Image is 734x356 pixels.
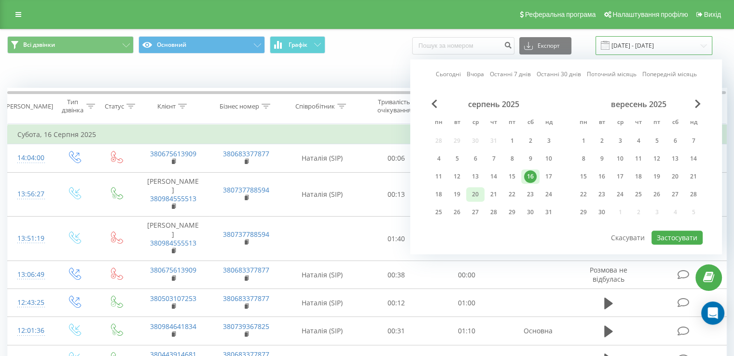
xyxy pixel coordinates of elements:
[361,289,431,317] td: 00:12
[223,149,269,158] a: 380683377877
[574,134,593,148] div: пн 1 вер 2025 р.
[574,205,593,219] div: пн 29 вер 2025 р.
[611,169,629,184] div: ср 17 вер 2025 р.
[669,170,681,183] div: 20
[577,188,590,201] div: 22
[451,188,463,201] div: 19
[687,152,700,165] div: 14
[17,321,43,340] div: 12:01:36
[137,217,209,261] td: [PERSON_NAME]
[631,116,646,130] abbr: четвер
[687,170,700,183] div: 21
[593,151,611,166] div: вт 9 вер 2025 р.
[577,152,590,165] div: 8
[137,172,209,217] td: [PERSON_NAME]
[429,151,448,166] div: пн 4 серп 2025 р.
[490,70,531,79] a: Останні 7 днів
[223,230,269,239] a: 380737788594
[542,170,555,183] div: 17
[687,135,700,147] div: 7
[614,170,626,183] div: 17
[295,102,335,110] div: Співробітник
[429,169,448,184] div: пн 11 серп 2025 р.
[642,70,697,79] a: Попередній місяць
[469,152,482,165] div: 6
[283,144,361,172] td: Наталія (SIP)
[17,229,43,248] div: 13:51:19
[651,170,663,183] div: 19
[574,151,593,166] div: пн 8 вер 2025 р.
[61,98,83,114] div: Тип дзвінка
[506,170,518,183] div: 15
[283,261,361,289] td: Наталія (SIP)
[596,188,608,201] div: 23
[466,205,485,219] div: ср 27 серп 2025 р.
[524,135,537,147] div: 2
[596,170,608,183] div: 16
[540,169,558,184] div: нд 17 серп 2025 р.
[466,187,485,202] div: ср 20 серп 2025 р.
[648,169,666,184] div: пт 19 вер 2025 р.
[542,135,555,147] div: 3
[485,169,503,184] div: чт 14 серп 2025 р.
[431,99,437,108] span: Previous Month
[521,134,540,148] div: сб 2 серп 2025 р.
[17,265,43,284] div: 13:06:49
[505,116,519,130] abbr: п’ятниця
[576,116,591,130] abbr: понеділок
[593,205,611,219] div: вт 30 вер 2025 р.
[596,152,608,165] div: 9
[521,205,540,219] div: сб 30 серп 2025 р.
[651,152,663,165] div: 12
[448,169,466,184] div: вт 12 серп 2025 р.
[501,317,574,345] td: Основна
[220,102,259,110] div: Бізнес номер
[577,170,590,183] div: 15
[669,188,681,201] div: 27
[450,116,464,130] abbr: вівторок
[648,187,666,202] div: пт 26 вер 2025 р.
[666,169,684,184] div: сб 20 вер 2025 р.
[487,152,500,165] div: 7
[666,151,684,166] div: сб 13 вер 2025 р.
[485,187,503,202] div: чт 21 серп 2025 р.
[150,294,196,303] a: 380503107253
[485,205,503,219] div: чт 28 серп 2025 р.
[23,41,55,49] span: Всі дзвінки
[506,206,518,219] div: 29
[540,151,558,166] div: нд 10 серп 2025 р.
[150,149,196,158] a: 380675613909
[632,135,645,147] div: 4
[684,151,703,166] div: нд 14 вер 2025 р.
[651,135,663,147] div: 5
[669,152,681,165] div: 13
[436,70,461,79] a: Сьогодні
[150,194,196,203] a: 380984555513
[157,102,176,110] div: Клієнт
[648,151,666,166] div: пт 12 вер 2025 р.
[469,188,482,201] div: 20
[289,41,307,48] span: Графік
[613,116,627,130] abbr: середа
[684,134,703,148] div: нд 7 вер 2025 р.
[429,99,558,109] div: серпень 2025
[485,151,503,166] div: чт 7 серп 2025 р.
[632,152,645,165] div: 11
[593,169,611,184] div: вт 16 вер 2025 р.
[595,116,609,130] abbr: вівторок
[223,185,269,194] a: 380737788594
[451,170,463,183] div: 12
[361,172,431,217] td: 00:13
[574,169,593,184] div: пн 15 вер 2025 р.
[487,188,500,201] div: 21
[540,134,558,148] div: нд 3 серп 2025 р.
[541,116,556,130] abbr: неділя
[432,152,445,165] div: 4
[283,172,361,217] td: Наталія (SIP)
[223,322,269,331] a: 380739367825
[431,317,501,345] td: 01:10
[542,206,555,219] div: 31
[412,37,514,55] input: Пошук за номером
[519,37,571,55] button: Експорт
[150,238,196,247] a: 380984555513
